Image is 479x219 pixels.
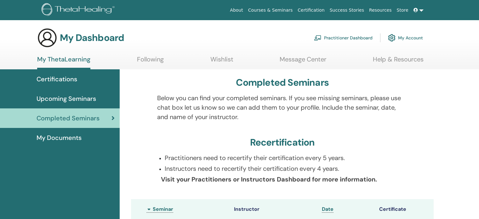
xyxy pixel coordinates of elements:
[314,31,373,45] a: Practitioner Dashboard
[37,74,77,84] span: Certifications
[210,55,233,68] a: Wishlist
[250,137,315,148] h3: Recertification
[327,4,367,16] a: Success Stories
[60,32,124,43] h3: My Dashboard
[314,35,322,41] img: chalkboard-teacher.svg
[37,94,96,103] span: Upcoming Seminars
[394,4,411,16] a: Store
[165,164,408,173] p: Instructors need to recertify their certification every 4 years.
[236,77,329,88] h3: Completed Seminars
[37,28,57,48] img: generic-user-icon.jpg
[367,4,394,16] a: Resources
[42,3,117,17] img: logo.png
[37,133,82,142] span: My Documents
[388,32,396,43] img: cog.svg
[322,206,334,212] span: Date
[388,31,423,45] a: My Account
[157,93,408,122] p: Below you can find your completed seminars. If you see missing seminars, please use chat box let ...
[373,55,424,68] a: Help & Resources
[246,4,295,16] a: Courses & Seminars
[280,55,326,68] a: Message Center
[322,206,334,213] a: Date
[137,55,164,68] a: Following
[165,153,408,163] p: Practitioners need to recertify their certification every 5 years.
[227,4,245,16] a: About
[37,55,90,69] a: My ThetaLearning
[37,113,100,123] span: Completed Seminars
[295,4,327,16] a: Certification
[161,175,377,183] b: Visit your Practitioners or Instructors Dashboard for more information.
